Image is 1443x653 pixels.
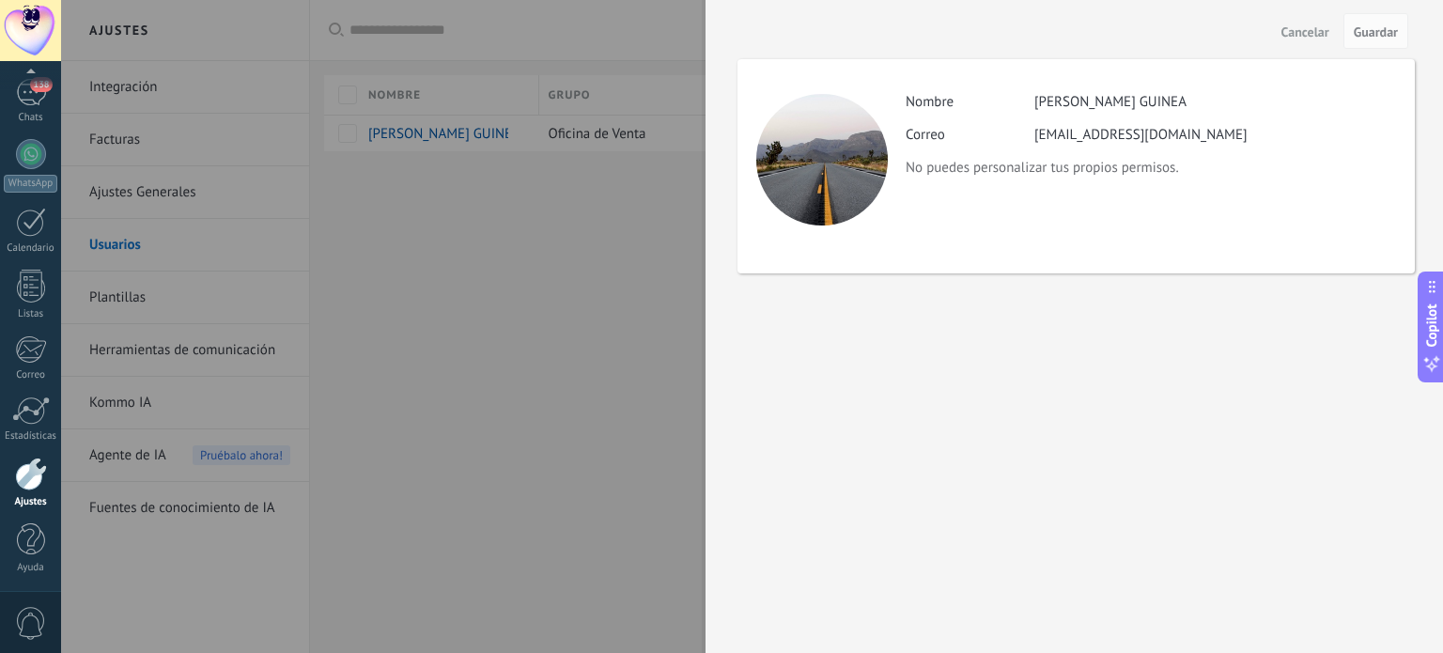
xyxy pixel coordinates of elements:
[4,430,58,443] div: Estadísticas
[4,496,58,508] div: Ajustes
[1281,25,1329,39] span: Cancelar
[4,369,58,381] div: Correo
[1274,16,1337,46] button: Cancelar
[4,175,57,193] div: WhatsApp
[1034,93,1187,111] div: [PERSON_NAME] GUINEA
[4,562,58,574] div: Ayuda
[1034,126,1248,144] div: [EMAIL_ADDRESS][DOMAIN_NAME]
[1343,13,1408,49] button: Guardar
[1422,303,1441,347] span: Copilot
[4,308,58,320] div: Listas
[906,93,1034,111] label: Nombre
[906,126,1034,144] label: Correo
[906,159,1395,177] p: No puedes personalizar tus propios permisos.
[1354,25,1398,39] span: Guardar
[4,242,58,255] div: Calendario
[4,112,58,124] div: Chats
